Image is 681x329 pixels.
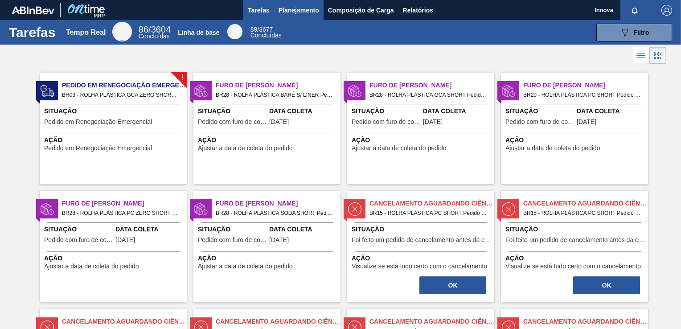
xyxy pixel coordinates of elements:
[505,225,646,234] span: Situação
[62,199,187,208] span: Furo de Coleta
[423,119,443,125] span: 12/10/2025
[62,208,180,218] span: BR28 - ROLHA PLÁSTICA PC ZERO SHORT Pedido - 2050819
[369,317,494,326] span: Cancelamento aguardando ciência
[596,24,672,41] button: Filtro
[634,29,649,36] span: Filtro
[139,33,170,40] span: Concluídas
[198,254,338,263] span: Ação
[577,107,646,116] span: Data Coleta
[369,81,494,90] span: Furo de Coleta
[198,145,293,152] span: Ajustar a data de coleta do pedido
[369,208,487,218] span: BR15 - ROLHA PLÁSTICA PC SHORT Pedido - 694547
[423,107,492,116] span: Data Coleta
[502,202,515,216] img: status
[248,5,270,16] span: Tarefas
[115,237,135,243] span: 12/10/2025
[198,119,267,125] span: Pedido com furo de coleta
[198,263,293,270] span: Ajustar a data de coleta do pedido
[523,90,641,100] span: BR20 - ROLHA PLÁSTICA PC SHORT Pedido - 2037250
[198,136,338,145] span: Ação
[44,119,152,125] span: Pedido em Renegociação Emergencial
[178,29,219,36] div: Linha de base
[216,317,340,326] span: Cancelamento aguardando ciência
[523,317,648,326] span: Cancelamento aguardando ciência
[505,145,600,152] span: Ajustar a data de coleta do pedido
[62,317,187,326] span: Cancelamento aguardando ciência
[348,84,361,98] img: status
[250,26,258,33] span: 89
[505,263,641,270] span: Visualize se está tudo certo com o cancelamento
[44,136,185,145] span: Ação
[41,84,54,98] img: status
[661,5,672,16] img: Logout
[181,74,184,81] span: !
[418,276,487,295] div: Completar tarefa: 30364747
[269,107,338,116] span: Data Coleta
[328,5,394,16] span: Composição de Carga
[620,4,649,16] button: Notificações
[216,199,340,208] span: Furo de Coleta
[44,107,185,116] span: Situação
[523,199,648,208] span: Cancelamento aguardando ciência
[505,237,646,243] span: Foi feito um pedido de cancelamento antes da etapa de aguardando faturamento
[352,119,421,125] span: Pedido com furo de coleta
[352,136,492,145] span: Ação
[41,202,54,216] img: status
[66,29,106,37] div: Tempo Real
[352,263,487,270] span: Visualize se está tudo certo com o cancelamento
[112,22,132,41] div: Real Time
[352,107,421,116] span: Situação
[139,25,148,34] span: 86
[259,26,273,33] font: 3677
[505,136,646,145] span: Ação
[216,208,333,218] span: BR28 - ROLHA PLÁSTICA SODA SHORT Pedido - 2050820
[198,107,267,116] span: Situação
[115,225,185,234] span: Data Coleta
[250,26,273,33] span: /
[44,263,139,270] span: Ajustar a data de coleta do pedido
[139,26,171,39] div: Real Time
[505,119,574,125] span: Pedido com furo de coleta
[577,119,596,125] span: 26/09/2025
[279,5,319,16] span: Planejamento
[139,25,171,34] span: /
[348,202,361,216] img: status
[269,237,289,243] span: 12/10/2025
[403,5,433,16] span: Relatórios
[227,24,242,39] div: Base Line
[198,237,267,243] span: Pedido com furo de coleta
[44,237,113,243] span: Pedido com furo de coleta
[151,25,171,34] font: 3604
[352,145,447,152] span: Ajustar a data de coleta do pedido
[633,47,649,64] div: Visão em Lista
[352,254,492,263] span: Ação
[369,199,494,208] span: Cancelamento aguardando ciência
[194,84,208,98] img: status
[573,276,640,294] button: OK
[62,90,180,100] span: BR03 - ROLHA PLÁSTICA GCA ZERO SHORT Pedido - 2050958
[44,254,185,263] span: Ação
[352,225,492,234] span: Situação
[649,47,666,64] div: Visão em Cards
[250,32,282,39] span: Concluídas
[369,90,487,100] span: BR28 - ROLHA PLÁSTICA GCA SHORT Pedido - 2050821
[269,119,289,125] span: 12/10/2025
[44,225,113,234] span: Situação
[216,81,340,90] span: Furo de Coleta
[269,225,338,234] span: Data Coleta
[502,84,515,98] img: status
[523,81,648,90] span: Furo de Coleta
[198,225,267,234] span: Situação
[572,276,641,295] div: Completar tarefa: 30364748
[250,27,282,38] div: Base Line
[44,145,152,152] span: Pedido em Renegociação Emergencial
[505,254,646,263] span: Ação
[352,237,492,243] span: Foi feito um pedido de cancelamento antes da etapa de aguardando faturamento
[62,81,187,90] span: Pedido em Renegociação Emergencial
[523,208,641,218] span: BR15 - ROLHA PLÁSTICA PC SHORT Pedido - 694548
[419,276,486,294] button: OK
[505,107,574,116] span: Situação
[12,6,54,14] img: TNhmsLtSVTkK8tSr43FrP2fwEKptu5GPRR3wAAAABJRU5ErkJggg==
[216,90,333,100] span: BR28 - ROLHA PLÁSTICA BARÉ S/ LINER Pedido - 2050425
[9,27,56,37] h1: Tarefas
